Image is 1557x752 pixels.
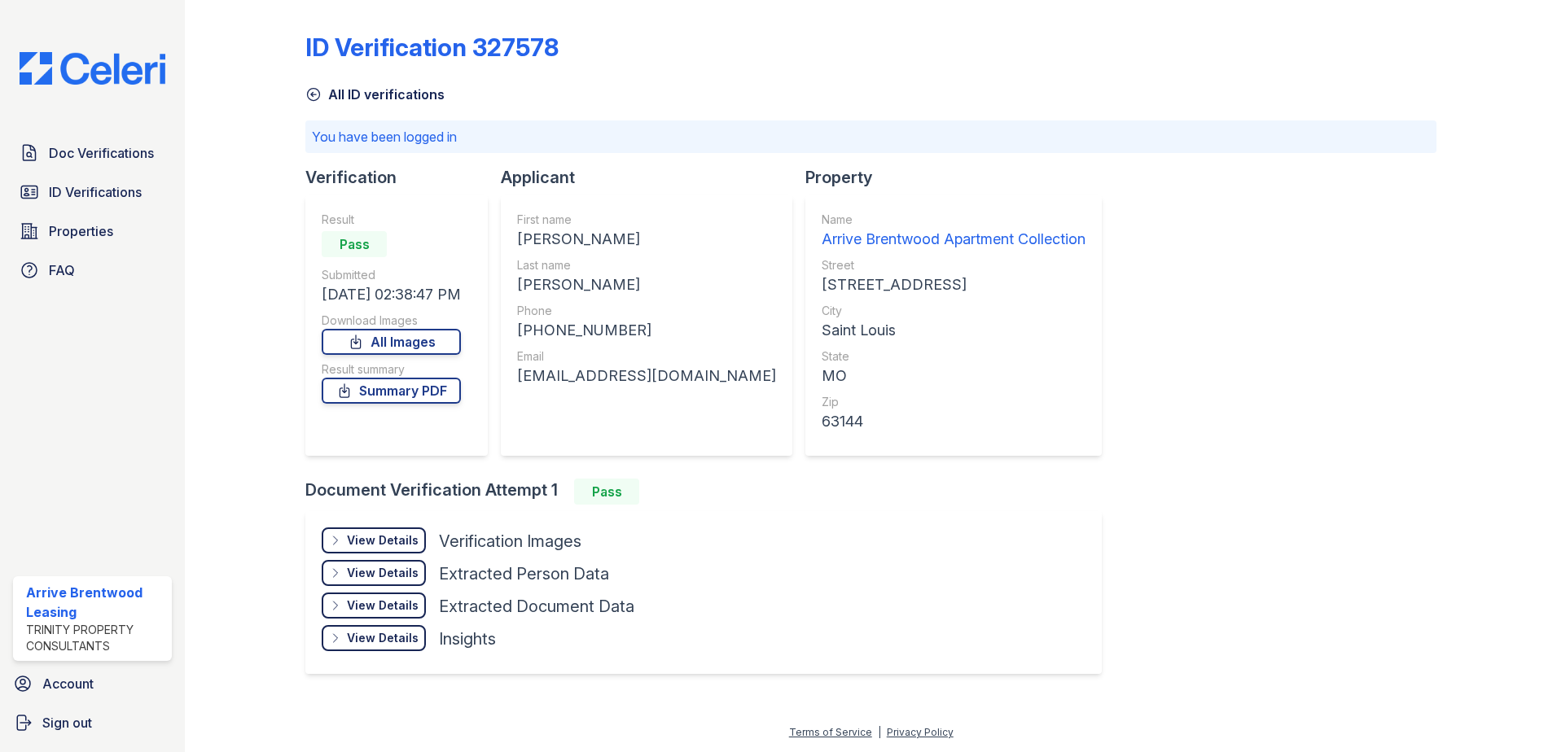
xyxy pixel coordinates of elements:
a: ID Verifications [13,176,172,208]
div: Pass [322,231,387,257]
div: Street [822,257,1086,273]
div: Arrive Brentwood Leasing [26,583,165,622]
div: Email [517,348,776,365]
div: Name [822,212,1086,228]
a: Doc Verifications [13,137,172,169]
div: Last name [517,257,776,273]
div: View Details [347,565,419,581]
a: Name Arrive Brentwood Apartment Collection [822,212,1086,251]
a: FAQ [13,254,172,286]
div: | [878,726,881,738]
a: Sign out [7,706,178,739]
div: [DATE] 02:38:47 PM [322,283,461,306]
div: Saint Louis [822,319,1086,342]
a: Terms of Service [789,726,872,738]
img: CE_Logo_Blue-a8612792a0a2168367f1c8372b55b34899dd931a85d93a1a3d3e32e68fde9ad4.png [7,52,178,85]
div: Extracted Document Data [439,595,634,618]
div: View Details [347,630,419,646]
div: Trinity Property Consultants [26,622,165,654]
div: [PERSON_NAME] [517,273,776,296]
a: Privacy Policy [887,726,954,738]
div: City [822,303,1086,319]
div: MO [822,365,1086,387]
p: You have been logged in [312,127,1430,146]
div: Download Images [322,313,461,329]
div: Result [322,212,461,228]
div: Arrive Brentwood Apartment Collection [822,228,1086,251]
span: ID Verifications [49,182,142,202]
a: All Images [322,329,461,355]
div: Submitted [322,267,461,283]
div: View Details [347,597,419,614]
span: Doc Verifications [49,143,154,163]
span: Sign out [42,713,92,732]
div: First name [517,212,776,228]
div: [STREET_ADDRESS] [822,273,1086,296]
a: All ID verifications [305,85,445,104]
div: Applicant [501,166,805,189]
a: Properties [13,215,172,247]
div: [PERSON_NAME] [517,228,776,251]
div: Result summary [322,361,461,378]
div: View Details [347,532,419,549]
div: [EMAIL_ADDRESS][DOMAIN_NAME] [517,365,776,387]
div: Extracted Person Data [439,562,609,585]
div: State [822,348,1086,365]
a: Account [7,667,178,700]
div: Zip [822,394,1086,410]
a: Summary PDF [322,378,461,404]
div: Verification Images [439,530,581,553]
span: Properties [49,221,113,241]
div: 63144 [822,410,1086,433]
div: Property [805,166,1115,189]
span: Account [42,674,94,693]
div: [PHONE_NUMBER] [517,319,776,342]
div: Pass [574,479,639,505]
span: FAQ [49,260,75,280]
div: Verification [305,166,501,189]
div: Phone [517,303,776,319]
div: Insights [439,627,496,650]
div: ID Verification 327578 [305,33,559,62]
div: Document Verification Attempt 1 [305,479,1115,505]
